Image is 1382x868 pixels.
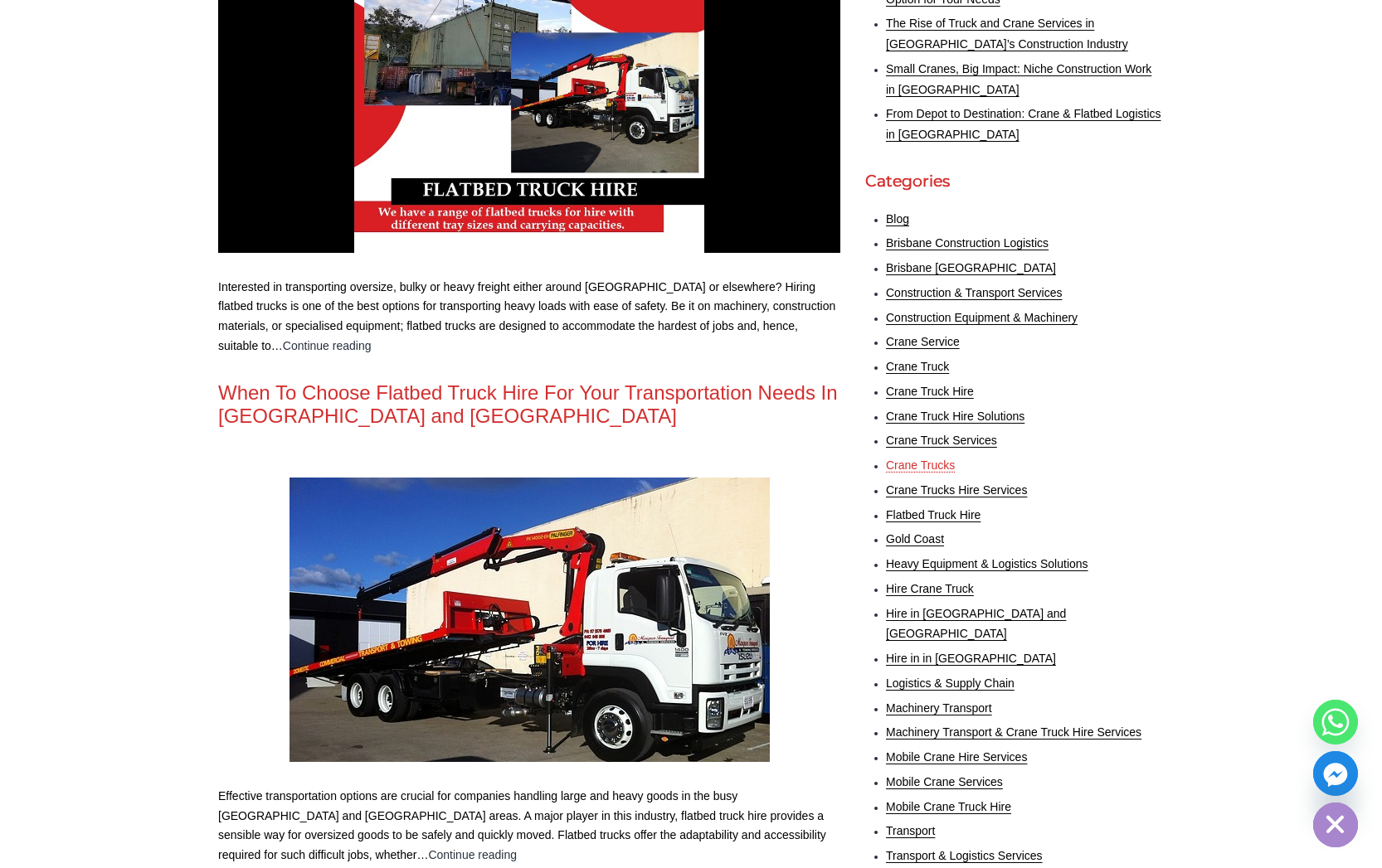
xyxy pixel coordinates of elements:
a: Mobile Crane Hire Services [886,750,1027,764]
a: Hire in [GEOGRAPHIC_DATA] and [GEOGRAPHIC_DATA] [886,607,1066,641]
a: Hire in in [GEOGRAPHIC_DATA] [886,652,1056,665]
a: Machinery Transport & Crane Truck Hire Services [886,725,1141,739]
a: Logistics & Supply Chain [886,676,1015,690]
a: Continue reading [283,339,372,352]
a: Transport & Logistics Services [886,849,1043,862]
a: Construction Equipment & Machinery [886,311,1078,324]
a: From Depot to Destination: Crane & Flatbed Logistics in [GEOGRAPHIC_DATA] [886,107,1161,141]
a: Gold Coast [886,532,944,546]
a: Small Cranes, Big Impact: Niche Construction Work in [GEOGRAPHIC_DATA] [886,62,1151,96]
a: Mobile Crane Services [886,775,1003,788]
a: Flatbed Truck Hire [886,508,981,521]
p: Interested in transporting oversize, bulky or heavy freight either around [GEOGRAPHIC_DATA] or el... [218,278,840,356]
a: Crane Truck Services [886,434,997,447]
a: Crane Truck Hire [886,385,974,398]
a: Transport [886,824,935,837]
a: Brisbane [GEOGRAPHIC_DATA] [886,261,1056,274]
a: Whatsapp [1313,700,1358,744]
p: Effective transportation options are crucial for companies handling large and heavy goods in the ... [218,787,840,866]
a: Hire Crane Truck [886,582,974,595]
a: Crane Service [886,335,960,348]
a: Brisbane Construction Logistics [886,236,1049,250]
a: Crane Trucks Hire Services [886,483,1027,497]
a: Mobile Crane Truck Hire [886,800,1011,813]
a: Heavy Equipment & Logistics Solutions [886,557,1088,570]
a: Continue reading [428,848,517,861]
a: Machinery Transport [886,701,992,715]
a: Crane Trucks [886,458,955,472]
a: Construction & Transport Services [886,286,1062,299]
a: Facebook_Messenger [1313,751,1358,796]
h2: Categories [865,171,1164,193]
a: The Rise of Truck and Crane Services in [GEOGRAPHIC_DATA]’s Construction Industry [886,17,1128,51]
a: Crane Truck Hire Solutions [886,410,1024,423]
a: Blog [886,212,909,225]
a: Crane Truck [886,360,949,373]
a: When To Choose Flatbed Truck Hire For Your Transportation Needs In [GEOGRAPHIC_DATA] and [GEOGRAP... [218,381,838,427]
